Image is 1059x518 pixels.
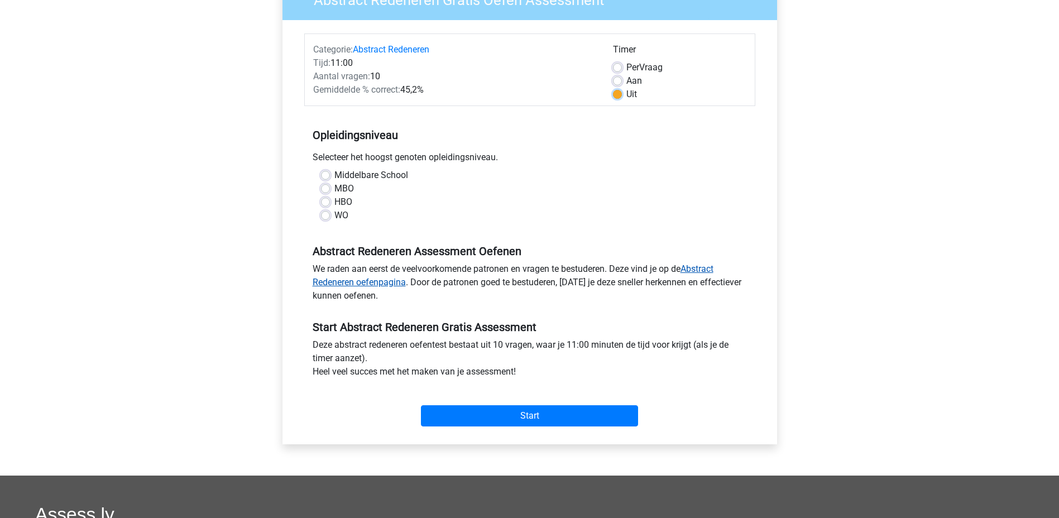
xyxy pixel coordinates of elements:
[313,124,747,146] h5: Opleidingsniveau
[313,71,370,81] span: Aantal vragen:
[305,83,605,97] div: 45,2%
[313,57,330,68] span: Tijd:
[313,84,400,95] span: Gemiddelde % correct:
[626,74,642,88] label: Aan
[313,244,747,258] h5: Abstract Redeneren Assessment Oefenen
[313,320,747,334] h5: Start Abstract Redeneren Gratis Assessment
[613,43,746,61] div: Timer
[305,56,605,70] div: 11:00
[304,262,755,307] div: We raden aan eerst de veelvoorkomende patronen en vragen te bestuderen. Deze vind je op de . Door...
[313,44,353,55] span: Categorie:
[626,61,663,74] label: Vraag
[421,405,638,426] input: Start
[334,169,408,182] label: Middelbare School
[305,70,605,83] div: 10
[304,338,755,383] div: Deze abstract redeneren oefentest bestaat uit 10 vragen, waar je 11:00 minuten de tijd voor krijg...
[334,209,348,222] label: WO
[334,182,354,195] label: MBO
[304,151,755,169] div: Selecteer het hoogst genoten opleidingsniveau.
[353,44,429,55] a: Abstract Redeneren
[334,195,352,209] label: HBO
[626,62,639,73] span: Per
[626,88,637,101] label: Uit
